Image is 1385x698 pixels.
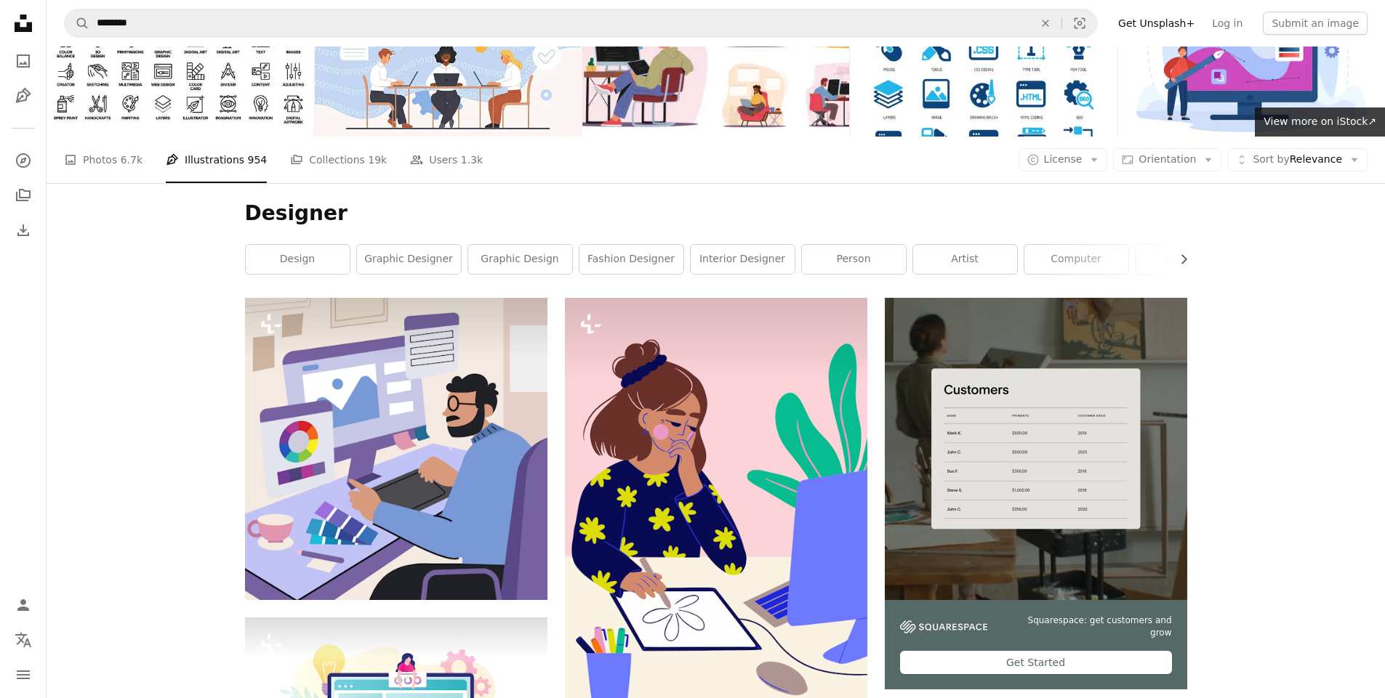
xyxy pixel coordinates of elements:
[64,9,1098,38] form: Find visuals sitewide
[9,181,38,210] a: Collections
[1203,12,1251,35] a: Log in
[65,9,89,37] button: Search Unsplash
[9,660,38,689] button: Menu
[121,152,142,168] span: 6.7k
[1029,9,1061,37] button: Clear
[410,137,483,183] a: Users 1.3k
[885,298,1187,600] img: file-1747939376688-baf9a4a454ffimage
[1024,245,1128,274] a: computer
[1253,153,1289,165] span: Sort by
[885,298,1187,689] a: Squarespace: get customers and growGet Started
[1019,148,1108,171] button: License
[1062,9,1097,37] button: Visual search
[1264,115,1376,127] span: View more on iStock ↗
[1044,153,1083,165] span: License
[461,152,483,168] span: 1.3k
[565,505,867,518] a: A woman sitting at a desk in front of a computer
[246,245,350,274] a: design
[1005,614,1172,639] span: Squarespace: get customers and grow
[290,137,387,183] a: Collections 19k
[9,625,38,654] button: Language
[9,216,38,245] a: Download History
[1109,12,1203,35] a: Get Unsplash+
[9,591,38,620] a: Log in / Sign up
[900,651,1172,674] div: Get Started
[368,152,387,168] span: 19k
[1227,148,1368,171] button: Sort byRelevance
[357,245,461,274] a: graphic designer
[1136,245,1240,274] a: architect
[245,200,1187,227] h1: Designer
[802,245,906,274] a: person
[9,46,38,76] a: Photos
[9,9,38,41] a: Home — Unsplash
[691,245,795,274] a: interior designer
[245,298,547,600] img: A man sitting at a desk with a laptop
[1255,107,1385,137] a: View more on iStock↗
[64,137,142,183] a: Photos 6.7k
[468,245,572,274] a: graphic design
[1171,245,1187,274] button: scroll list to the right
[1139,153,1196,165] span: Orientation
[913,245,1017,274] a: artist
[245,442,547,455] a: A man sitting at a desk with a laptop
[579,245,683,274] a: fashion designer
[900,620,987,633] img: file-1747939142011-51e5cc87e3c9
[9,146,38,175] a: Explore
[1253,153,1342,167] span: Relevance
[9,81,38,110] a: Illustrations
[1263,12,1368,35] button: Submit an image
[1113,148,1221,171] button: Orientation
